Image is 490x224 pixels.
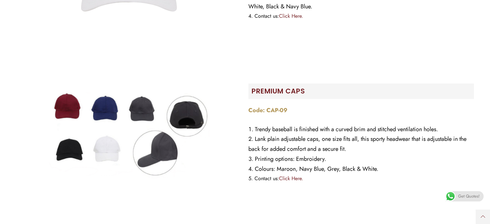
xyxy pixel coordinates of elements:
li: Contact us: [248,12,474,21]
a: Click Here. [279,12,303,20]
strong: Code: CAP-09 [248,106,287,114]
a: Click Here. [279,175,303,182]
span: Trendy baseball is finished with a curved brim and stitched ventilation holes. [255,125,438,133]
span: Lank plain adjustable caps, one size fits all, this sporty headwear that is adjustable in the bac... [248,135,466,153]
li: Contact us: [248,174,474,183]
span: Get Quotes! [458,191,480,201]
span: Printing options: Embroidery. [255,155,326,163]
span: Colours: Maroon, Navy Blue, Grey, Black & White. [255,165,378,173]
h2: PREMIUM CAPS [252,87,474,95]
